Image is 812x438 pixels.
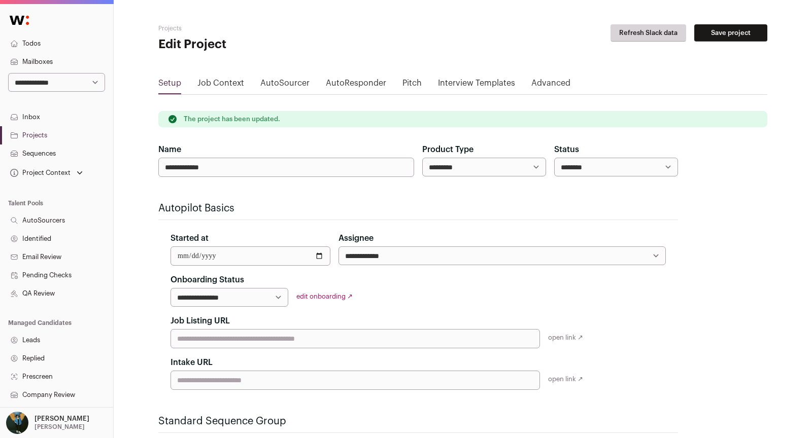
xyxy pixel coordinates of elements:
button: Open dropdown [4,412,91,434]
p: [PERSON_NAME] [35,415,89,423]
a: Advanced [531,77,570,93]
div: Project Context [8,169,71,177]
p: [PERSON_NAME] [35,423,85,431]
button: Refresh Slack data [611,24,686,42]
img: Wellfound [4,10,35,30]
a: Interview Templates [438,77,515,93]
label: Started at [171,232,209,244]
label: Name [158,143,181,156]
h1: Edit Project [158,36,361,53]
a: AutoResponder [326,77,386,93]
a: Pitch [402,77,422,93]
a: Setup [158,77,181,93]
button: Open dropdown [8,166,85,180]
a: edit onboarding ↗ [296,293,353,300]
img: 12031951-medium_jpg [6,412,28,434]
button: Save project [694,24,767,42]
h2: Autopilot Basics [158,201,678,215]
label: Assignee [339,232,374,244]
label: Intake URL [171,356,213,369]
label: Status [554,143,579,156]
label: Job Listing URL [171,315,230,327]
a: AutoSourcer [260,77,310,93]
h2: Projects [158,24,361,32]
a: Job Context [197,77,244,93]
p: The project has been updated. [184,115,280,123]
h2: Standard Sequence Group [158,414,678,428]
label: Onboarding Status [171,274,244,286]
label: Product Type [422,143,473,156]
